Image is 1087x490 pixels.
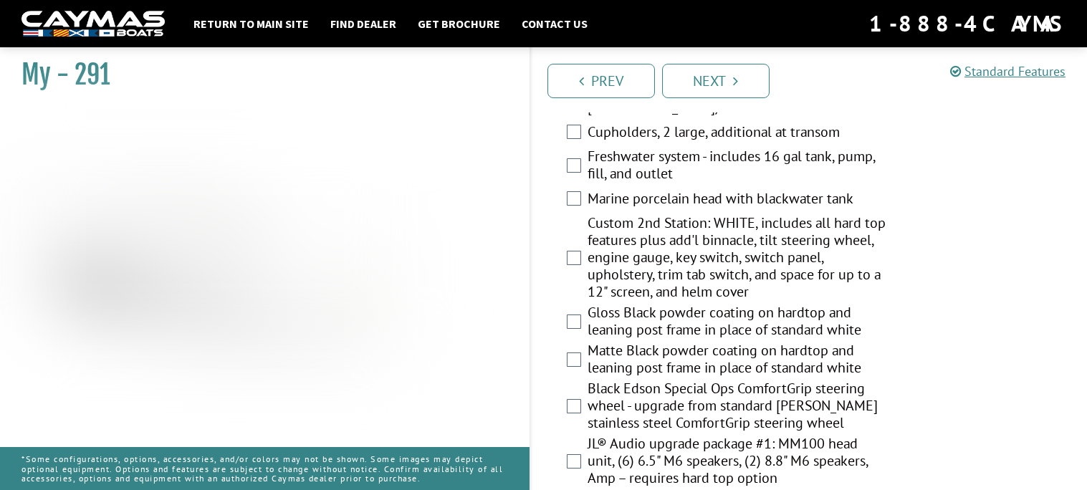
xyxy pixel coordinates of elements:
[588,148,887,186] label: Freshwater system - includes 16 gal tank, pump, fill, and outlet
[21,59,494,91] h1: My - 291
[21,447,508,490] p: *Some configurations, options, accessories, and/or colors may not be shown. Some images may depic...
[662,64,770,98] a: Next
[588,380,887,435] label: Black Edson Special Ops ComfortGrip steering wheel - upgrade from standard [PERSON_NAME] stainles...
[950,63,1066,80] a: Standard Features
[869,8,1066,39] div: 1-888-4CAYMAS
[588,304,887,342] label: Gloss Black powder coating on hardtop and leaning post frame in place of standard white
[588,190,887,211] label: Marine porcelain head with blackwater tank
[514,14,595,33] a: Contact Us
[588,342,887,380] label: Matte Black powder coating on hardtop and leaning post frame in place of standard white
[21,11,165,37] img: white-logo-c9c8dbefe5ff5ceceb0f0178aa75bf4bb51f6bca0971e226c86eb53dfe498488.png
[588,435,887,490] label: JL® Audio upgrade package #1: MM100 head unit, (6) 6.5" M6 speakers, (2) 8.8" M6 speakers, Amp – ...
[186,14,316,33] a: Return to main site
[411,14,507,33] a: Get Brochure
[323,14,403,33] a: Find Dealer
[588,214,887,304] label: Custom 2nd Station: WHITE, includes all hard top features plus add'l binnacle, tilt steering whee...
[547,64,655,98] a: Prev
[588,123,887,144] label: Cupholders, 2 large, additional at transom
